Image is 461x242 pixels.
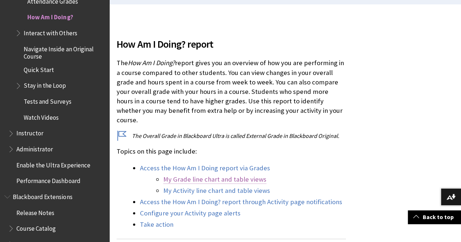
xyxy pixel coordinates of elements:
[16,143,53,153] span: Administrator
[13,191,72,201] span: Blackboard Extensions
[27,11,73,21] span: How Am I Doing?
[140,220,173,229] a: Take action
[24,27,77,37] span: Interact with Others
[117,58,346,125] p: The report gives you an overview of how you are performing in a course compared to other students...
[140,198,342,206] a: Access the How Am I Doing? report through Activity page notifications
[16,127,43,137] span: Instructor
[163,175,266,184] a: My Grade line chart and table views
[24,111,59,121] span: Watch Videos
[16,175,80,185] span: Performance Dashboard
[117,36,346,52] span: How Am I Doing? report
[128,59,175,67] span: How Am I Doing?
[24,95,71,105] span: Tests and Surveys
[24,64,54,74] span: Quick Start
[24,43,104,60] span: Navigate Inside an Original Course
[16,159,90,169] span: Enable the Ultra Experience
[140,209,241,218] a: Configure your Activity page alerts
[140,164,270,172] a: Access the How Am I Doing report via Grades
[117,147,346,156] p: Topics on this page include:
[16,222,56,232] span: Course Catalog
[163,186,270,195] a: My Activity line chart and table views
[408,210,461,224] a: Back to top
[16,207,54,217] span: Release Notes
[117,132,346,140] p: The Overall Grade in Blackboard Ultra is called External Grade in Blackboard Original.
[24,80,66,90] span: Stay in the Loop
